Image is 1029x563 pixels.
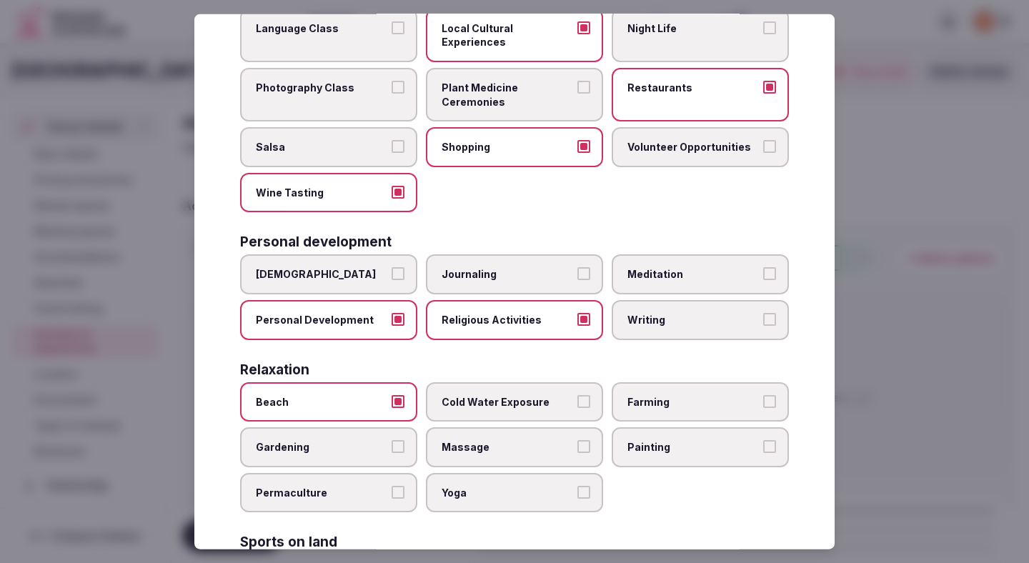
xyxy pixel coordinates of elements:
button: Religious Activities [577,313,590,326]
span: Yoga [442,485,573,499]
button: Local Cultural Experiences [577,21,590,34]
button: Beach [392,394,404,407]
span: Beach [256,394,387,409]
span: Personal Development [256,313,387,327]
span: Cold Water Exposure [442,394,573,409]
button: Photography Class [392,81,404,94]
span: Plant Medicine Ceremonies [442,81,573,109]
button: Farming [763,394,776,407]
h3: Personal development [240,235,392,249]
span: Photography Class [256,81,387,95]
span: Writing [627,313,759,327]
span: Permaculture [256,485,387,499]
span: [DEMOGRAPHIC_DATA] [256,267,387,281]
button: Massage [577,440,590,453]
button: Language Class [392,21,404,34]
button: Permaculture [392,485,404,498]
span: Language Class [256,21,387,35]
button: Night Life [763,21,776,34]
button: Gardening [392,440,404,453]
span: Volunteer Opportunities [627,140,759,154]
span: Painting [627,440,759,454]
span: Gardening [256,440,387,454]
button: Plant Medicine Ceremonies [577,81,590,94]
span: Restaurants [627,81,759,95]
button: Personal Development [392,313,404,326]
button: Painting [763,440,776,453]
span: Night Life [627,21,759,35]
h3: Relaxation [240,362,309,376]
button: Volunteer Opportunities [763,140,776,153]
span: Local Cultural Experiences [442,21,573,49]
button: Yoga [577,485,590,498]
span: Shopping [442,140,573,154]
span: Meditation [627,267,759,281]
button: Salsa [392,140,404,153]
button: Cold Water Exposure [577,394,590,407]
button: Wine Tasting [392,185,404,198]
span: Journaling [442,267,573,281]
button: Shopping [577,140,590,153]
span: Wine Tasting [256,185,387,199]
h3: Sports on land [240,535,337,549]
span: Farming [627,394,759,409]
button: Meditation [763,267,776,280]
button: Journaling [577,267,590,280]
span: Massage [442,440,573,454]
button: Writing [763,313,776,326]
span: Religious Activities [442,313,573,327]
span: Salsa [256,140,387,154]
button: [DEMOGRAPHIC_DATA] [392,267,404,280]
button: Restaurants [763,81,776,94]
